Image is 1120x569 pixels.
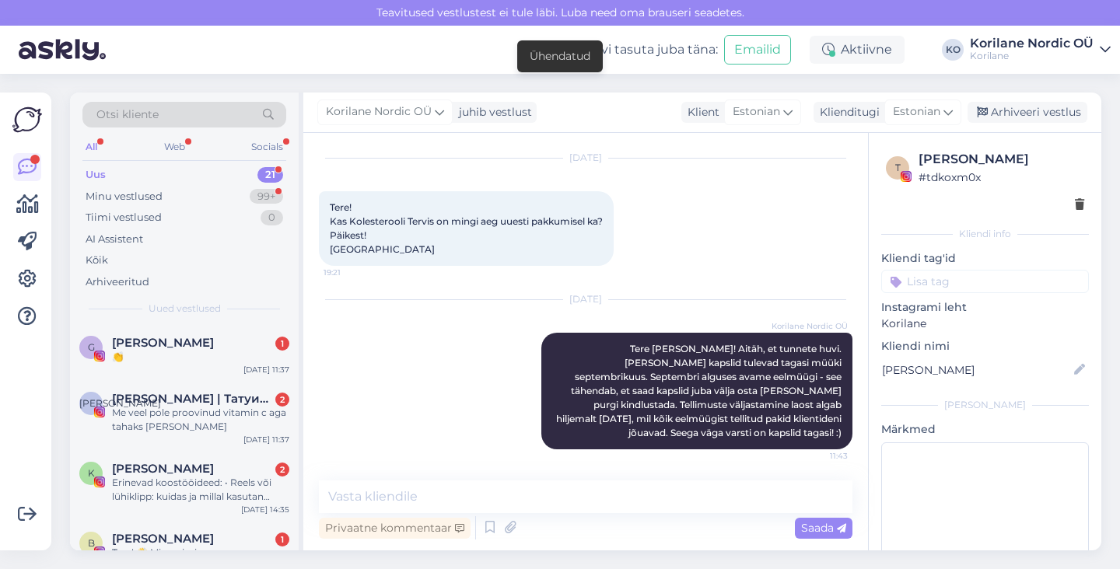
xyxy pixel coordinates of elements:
span: K [88,467,95,479]
span: Estonian [893,103,940,120]
div: Socials [248,137,286,157]
input: Lisa nimi [882,361,1071,379]
div: 21 [257,167,283,183]
div: [PERSON_NAME] [881,398,1089,412]
span: Otsi kliente [96,106,159,123]
span: АЛИНА | Татуированная мама, специалист по анализу рисунка [112,392,274,406]
div: 1 [275,532,289,546]
div: All [82,137,100,157]
div: Kliendi info [881,227,1089,241]
div: juhib vestlust [453,104,532,120]
div: Tiimi vestlused [86,210,162,225]
div: Korilane Nordic OÜ [970,37,1094,50]
div: # tdkoxm0x [919,169,1084,186]
span: [PERSON_NAME] [79,397,161,409]
a: Korilane Nordic OÜKorilane [970,37,1111,62]
div: [DATE] [319,151,852,165]
div: Korilane [970,50,1094,62]
span: Tere [PERSON_NAME]! Aitäh, et tunnete huvi. [PERSON_NAME] kapslid tulevad tagasi müüki septembrik... [556,343,844,438]
input: Lisa tag [881,270,1089,293]
div: Me veel pole proovinud vitamin c aga tahaks [PERSON_NAME] [112,406,289,434]
div: [DATE] [319,292,852,306]
div: [DATE] 11:37 [243,364,289,375]
div: Privaatne kommentaar [319,518,471,539]
div: AI Assistent [86,232,143,247]
div: Klienditugi [814,104,880,120]
div: Erinevad koostööideed: • Reels või lühiklipp: kuidas ja millal kasutan Korilase tooteid oma igapä... [112,476,289,504]
span: Saada [801,521,846,535]
div: Proovi tasuta juba täna: [543,40,718,59]
div: 0 [261,210,283,225]
div: Klient [681,104,719,120]
p: Kliendi tag'id [881,250,1089,267]
span: t [895,162,901,173]
div: Minu vestlused [86,189,163,204]
div: Kõik [86,253,108,268]
div: [DATE] 11:37 [243,434,289,445]
div: Arhiveeri vestlus [968,102,1087,123]
p: Korilane [881,316,1089,332]
p: Instagrami leht [881,299,1089,316]
div: 👏 [112,350,289,364]
div: Uus [86,167,106,183]
span: 19:21 [324,267,382,278]
div: Aktiivne [810,36,905,64]
div: KO [942,39,964,61]
div: 2 [275,463,289,476]
span: Tere! Kas Kolesterooli Tervis on mingi aeg uuesti pakkumisel ka? Päikest! [GEOGRAPHIC_DATA] [330,201,603,255]
img: Askly Logo [12,105,42,134]
span: 11:43 [789,450,848,462]
div: 1 [275,337,289,351]
div: Ühendatud [530,48,590,65]
span: Kristina Karu [112,462,214,476]
span: Korilane Nordic OÜ [326,103,432,120]
span: Estonian [733,103,780,120]
div: Arhiveeritud [86,274,149,290]
span: Brigita Taevere [112,532,214,546]
div: 2 [275,393,289,407]
span: G [88,341,95,353]
span: Gertu T [112,336,214,350]
div: Web [161,137,188,157]
div: [PERSON_NAME] [919,150,1084,169]
span: Uued vestlused [149,302,221,316]
button: Emailid [724,35,791,65]
p: Kliendi nimi [881,338,1089,354]
span: B [88,537,95,549]
span: Korilane Nordic OÜ [772,320,848,332]
div: [DATE] 14:35 [241,504,289,515]
div: 99+ [250,189,283,204]
p: Märkmed [881,421,1089,438]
